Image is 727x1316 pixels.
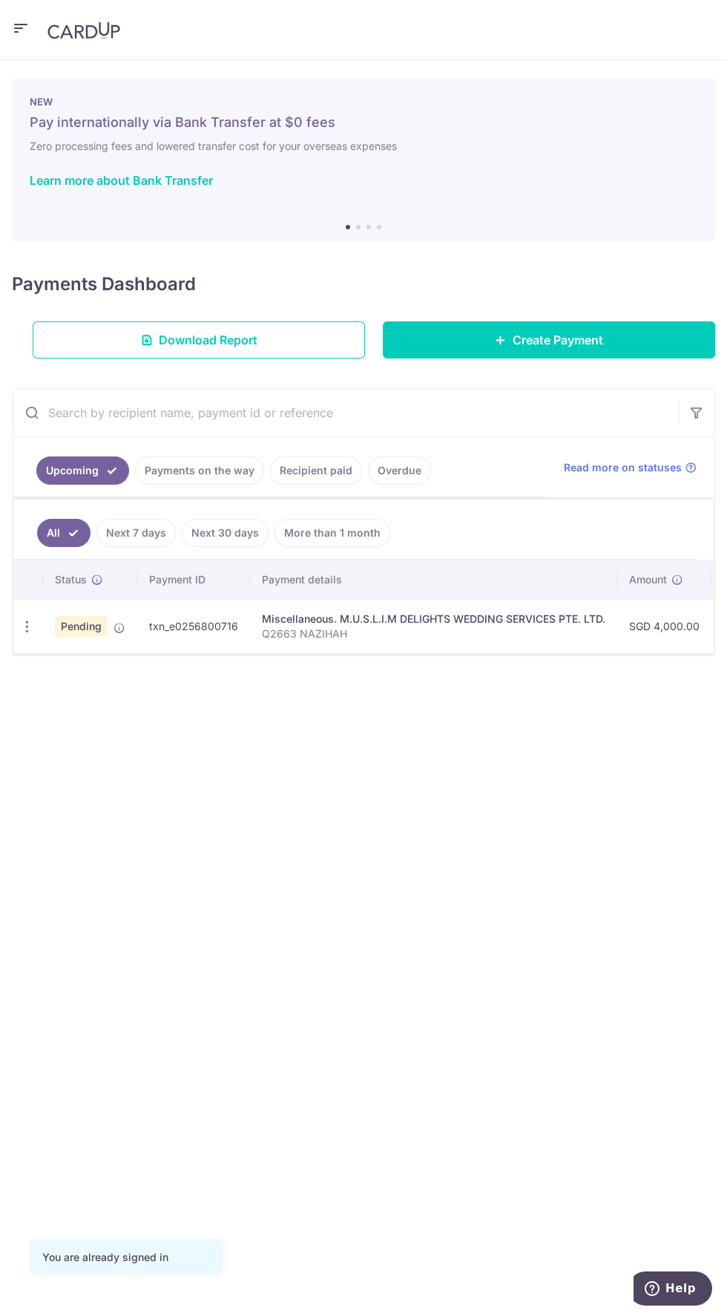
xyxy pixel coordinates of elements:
[55,572,87,587] span: Status
[96,519,176,547] a: Next 7 days
[270,456,362,485] a: Recipient paid
[47,22,120,39] img: CardUp
[30,96,697,108] p: NEW
[33,321,365,359] a: Download Report
[30,137,697,155] h6: Zero processing fees and lowered transfer cost for your overseas expenses
[135,456,264,485] a: Payments on the way
[13,389,679,436] input: Search by recipient name, payment id or reference
[262,626,605,641] p: Q2663 NAZIHAH
[42,1250,207,1265] div: You are already signed in
[137,599,250,653] td: txn_e0256800716
[55,616,108,637] span: Pending
[182,519,269,547] a: Next 30 days
[37,519,91,547] a: All
[368,456,431,485] a: Overdue
[513,331,603,349] span: Create Payment
[30,114,697,131] h5: Pay internationally via Bank Transfer at $0 fees
[634,1271,712,1309] iframe: Opens a widget where you can find more information
[137,560,250,599] th: Payment ID
[30,173,213,188] a: Learn more about Bank Transfer
[159,331,257,349] span: Download Report
[262,612,605,626] div: Miscellaneous. M.U.S.L.I.M DELIGHTS WEDDING SERVICES PTE. LTD.
[564,460,682,475] span: Read more on statuses
[617,599,711,653] td: SGD 4,000.00
[12,271,196,298] h4: Payments Dashboard
[36,456,129,485] a: Upcoming
[629,572,667,587] span: Amount
[250,560,617,599] th: Payment details
[564,460,697,475] a: Read more on statuses
[383,321,715,359] a: Create Payment
[274,519,390,547] a: More than 1 month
